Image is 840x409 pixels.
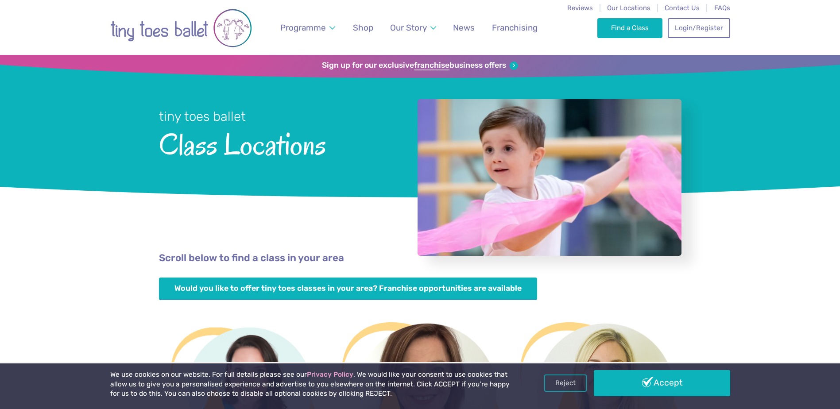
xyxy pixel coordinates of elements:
[668,18,730,38] a: Login/Register
[280,23,326,33] span: Programme
[567,4,593,12] a: Reviews
[544,374,587,391] a: Reject
[322,61,518,70] a: Sign up for our exclusivefranchisebusiness offers
[159,251,681,265] p: Scroll below to find a class in your area
[110,6,252,50] img: tiny toes ballet
[449,17,479,38] a: News
[607,4,650,12] a: Our Locations
[276,17,339,38] a: Programme
[159,278,538,300] a: Would you like to offer tiny toes classes in your area? Franchise opportunities are available
[714,4,730,12] a: FAQs
[594,370,730,396] a: Accept
[390,23,427,33] span: Our Story
[353,23,373,33] span: Shop
[159,109,246,124] small: tiny toes ballet
[414,61,449,70] strong: franchise
[159,125,394,161] span: Class Locations
[386,17,440,38] a: Our Story
[492,23,538,33] span: Franchising
[665,4,700,12] a: Contact Us
[307,370,353,378] a: Privacy Policy
[348,17,377,38] a: Shop
[453,23,475,33] span: News
[597,18,662,38] a: Find a Class
[488,17,542,38] a: Franchising
[110,370,513,399] p: We use cookies on our website. For full details please see our . We would like your consent to us...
